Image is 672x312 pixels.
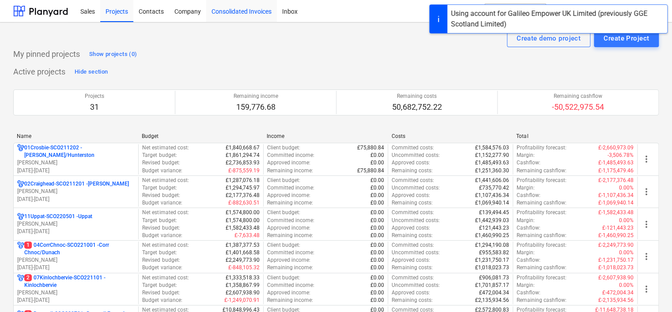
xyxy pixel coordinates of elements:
[517,249,535,256] p: Margin :
[226,274,260,282] p: £1,333,518.33
[392,199,433,207] p: Remaining costs :
[72,65,110,79] button: Hide section
[641,186,652,197] span: more_vert
[479,289,509,297] p: £472,004.34
[507,30,590,47] button: Create demo project
[475,144,509,152] p: £1,584,576.03
[17,144,135,175] div: 01Crosbie-SCO211202 -[PERSON_NAME]/Hunterston[PERSON_NAME][DATE]-[DATE]
[142,159,180,167] p: Revised budget :
[267,224,310,232] p: Approved income :
[598,177,634,184] p: £-2,177,376.48
[479,249,509,256] p: £955,583.82
[598,199,634,207] p: £-1,069,940.14
[517,192,540,199] p: Cashflow :
[479,274,509,282] p: £906,081.73
[619,282,634,289] p: 0.00%
[392,282,440,289] p: Uncommitted costs :
[226,289,260,297] p: £2,607,938.90
[17,228,135,235] p: [DATE] - [DATE]
[392,102,442,112] p: 50,682,752.22
[267,159,310,167] p: Approved income :
[142,241,189,249] p: Net estimated cost :
[17,213,135,235] div: 11Uppat-SCO220501 -Uppat[PERSON_NAME][DATE]-[DATE]
[370,159,384,167] p: £0.00
[13,49,80,59] p: My pinned projects
[370,192,384,199] p: £0.00
[392,274,434,282] p: Committed costs :
[608,152,634,159] p: -3,506.78%
[17,188,135,195] p: [PERSON_NAME]
[17,144,24,159] div: Project has multi currencies enabled
[267,232,313,239] p: Remaining income :
[75,67,108,77] div: Hide section
[392,217,440,224] p: Uncommitted costs :
[392,224,430,232] p: Approved costs :
[517,224,540,232] p: Cashflow :
[17,274,135,305] div: 207Kinlochbervie-SCO221101 -Kinlochbervie[PERSON_NAME][DATE]-[DATE]
[142,209,189,216] p: Net estimated cost :
[392,289,430,297] p: Approved costs :
[370,224,384,232] p: £0.00
[552,102,604,112] p: -50,522,975.54
[226,224,260,232] p: £1,582,433.48
[24,213,92,220] p: 11Uppat-SCO220501 - Uppat
[142,152,177,159] p: Target budget :
[267,256,310,264] p: Approved income :
[142,199,182,207] p: Budget variance :
[517,264,566,271] p: Remaining cashflow :
[392,249,440,256] p: Uncommitted costs :
[226,192,260,199] p: £2,177,376.48
[17,241,24,256] div: Project has multi currencies enabled
[598,274,634,282] p: £-2,607,938.90
[228,167,260,175] p: £-875,559.19
[598,192,634,199] p: £-1,107,436.34
[604,33,649,44] div: Create Project
[17,297,135,304] p: [DATE] - [DATE]
[619,184,634,192] p: 0.00%
[142,144,189,152] p: Net estimated cost :
[267,274,300,282] p: Client budget :
[370,264,384,271] p: £0.00
[17,256,135,264] p: [PERSON_NAME]
[89,49,137,59] div: Show projects (0)
[479,209,509,216] p: £139,494.45
[226,256,260,264] p: £2,249,773.90
[392,264,433,271] p: Remaining costs :
[392,192,430,199] p: Approved costs :
[598,159,634,167] p: £-1,485,493.63
[17,241,135,272] div: 104CorrChnoc-SCO221001 -Corr Chnoc/Dunach[PERSON_NAME][DATE]-[DATE]
[475,152,509,159] p: £1,152,277.90
[475,232,509,239] p: £1,460,990.25
[17,264,135,271] p: [DATE] - [DATE]
[392,152,440,159] p: Uncommitted costs :
[267,241,300,249] p: Client budget :
[142,133,260,139] div: Budget
[517,209,566,216] p: Profitability forecast :
[517,167,566,175] p: Remaining cashflow :
[226,249,260,256] p: £1,401,668.58
[17,213,24,220] div: Project has multi currencies enabled
[628,270,672,312] div: Chat Widget
[475,241,509,249] p: £1,294,190.08
[24,274,135,289] p: 07Kinlochbervie-SCO221101 - Kinlochbervie
[392,241,434,249] p: Committed costs :
[392,184,440,192] p: Uncommitted costs :
[598,209,634,216] p: £-1,582,433.48
[370,297,384,304] p: £0.00
[517,274,566,282] p: Profitability forecast :
[142,297,182,304] p: Budget variance :
[24,241,32,249] span: 1
[17,196,135,203] p: [DATE] - [DATE]
[517,241,566,249] p: Profitability forecast :
[479,224,509,232] p: £121,443.23
[142,232,182,239] p: Budget variance :
[142,217,177,224] p: Target budget :
[598,241,634,249] p: £-2,249,773.90
[475,297,509,304] p: £2,135,934.56
[226,184,260,192] p: £1,294,745.97
[267,133,385,139] div: Income
[17,274,24,289] div: Project has multi currencies enabled
[13,67,65,77] p: Active projects
[641,251,652,262] span: more_vert
[357,167,384,175] p: £75,880.84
